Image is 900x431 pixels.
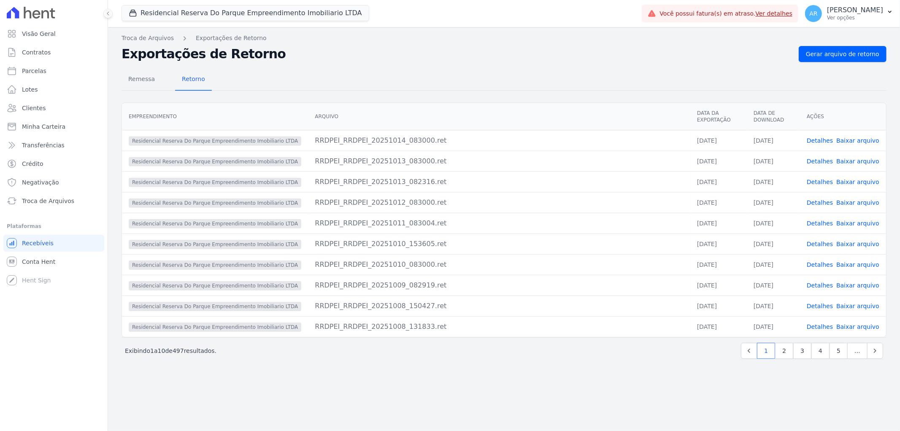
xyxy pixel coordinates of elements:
[830,343,848,359] a: 5
[807,241,833,247] a: Detalhes
[806,50,879,58] span: Gerar arquivo de retorno
[747,233,800,254] td: [DATE]
[22,48,51,57] span: Contratos
[747,295,800,316] td: [DATE]
[836,137,879,144] a: Baixar arquivo
[690,103,747,130] th: Data da Exportação
[129,281,301,290] span: Residencial Reserva Do Parque Empreendimento Imobiliario LTDA
[800,103,886,130] th: Ações
[807,323,833,330] a: Detalhes
[807,179,833,185] a: Detalhes
[22,30,56,38] span: Visão Geral
[690,151,747,171] td: [DATE]
[836,261,879,268] a: Baixar arquivo
[22,197,74,205] span: Troca de Arquivos
[3,174,104,191] a: Negativação
[3,44,104,61] a: Contratos
[315,301,684,311] div: RRDPEI_RRDPEI_20251008_150427.ret
[799,46,886,62] a: Gerar arquivo de retorno
[867,343,883,359] a: Next
[690,316,747,337] td: [DATE]
[129,302,301,311] span: Residencial Reserva Do Parque Empreendimento Imobiliario LTDA
[315,198,684,208] div: RRDPEI_RRDPEI_20251012_083000.ret
[129,178,301,187] span: Residencial Reserva Do Parque Empreendimento Imobiliario LTDA
[3,25,104,42] a: Visão Geral
[809,11,817,16] span: AR
[747,151,800,171] td: [DATE]
[690,233,747,254] td: [DATE]
[315,156,684,166] div: RRDPEI_RRDPEI_20251013_083000.ret
[807,220,833,227] a: Detalhes
[793,343,811,359] a: 3
[315,218,684,228] div: RRDPEI_RRDPEI_20251011_083004.ret
[690,130,747,151] td: [DATE]
[123,70,160,87] span: Remessa
[847,343,868,359] span: …
[811,343,830,359] a: 4
[129,157,301,166] span: Residencial Reserva Do Parque Empreendimento Imobiliario LTDA
[22,122,65,131] span: Minha Carteira
[22,67,46,75] span: Parcelas
[747,254,800,275] td: [DATE]
[807,303,833,309] a: Detalhes
[3,192,104,209] a: Troca de Arquivos
[827,6,883,14] p: [PERSON_NAME]
[807,282,833,289] a: Detalhes
[3,118,104,135] a: Minha Carteira
[690,295,747,316] td: [DATE]
[836,303,879,309] a: Baixar arquivo
[308,103,690,130] th: Arquivo
[129,260,301,270] span: Residencial Reserva Do Parque Empreendimento Imobiliario LTDA
[836,158,879,165] a: Baixar arquivo
[836,241,879,247] a: Baixar arquivo
[3,253,104,270] a: Conta Hent
[659,9,792,18] span: Você possui fatura(s) em atraso.
[122,103,308,130] th: Empreendimento
[747,192,800,213] td: [DATE]
[757,343,775,359] a: 1
[775,343,793,359] a: 2
[807,261,833,268] a: Detalhes
[7,221,101,231] div: Plataformas
[690,275,747,295] td: [DATE]
[747,275,800,295] td: [DATE]
[747,213,800,233] td: [DATE]
[747,130,800,151] td: [DATE]
[747,316,800,337] td: [DATE]
[129,136,301,146] span: Residencial Reserva Do Parque Empreendimento Imobiliario LTDA
[22,104,46,112] span: Clientes
[3,137,104,154] a: Transferências
[129,323,301,332] span: Residencial Reserva Do Parque Empreendimento Imobiliario LTDA
[122,69,162,91] a: Remessa
[122,34,886,43] nav: Breadcrumb
[836,282,879,289] a: Baixar arquivo
[22,160,43,168] span: Crédito
[22,258,55,266] span: Conta Hent
[836,199,879,206] a: Baixar arquivo
[836,179,879,185] a: Baixar arquivo
[22,178,59,187] span: Negativação
[175,69,212,91] a: Retorno
[690,192,747,213] td: [DATE]
[315,280,684,290] div: RRDPEI_RRDPEI_20251009_082919.ret
[690,254,747,275] td: [DATE]
[125,347,216,355] p: Exibindo a de resultados.
[3,235,104,252] a: Recebíveis
[173,347,184,354] span: 497
[177,70,210,87] span: Retorno
[129,198,301,208] span: Residencial Reserva Do Parque Empreendimento Imobiliario LTDA
[122,34,174,43] a: Troca de Arquivos
[22,141,65,149] span: Transferências
[741,343,757,359] a: Previous
[690,213,747,233] td: [DATE]
[3,155,104,172] a: Crédito
[158,347,165,354] span: 10
[315,260,684,270] div: RRDPEI_RRDPEI_20251010_083000.ret
[747,171,800,192] td: [DATE]
[129,219,301,228] span: Residencial Reserva Do Parque Empreendimento Imobiliario LTDA
[756,10,793,17] a: Ver detalhes
[807,199,833,206] a: Detalhes
[22,239,54,247] span: Recebíveis
[122,46,792,62] h2: Exportações de Retorno
[196,34,267,43] a: Exportações de Retorno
